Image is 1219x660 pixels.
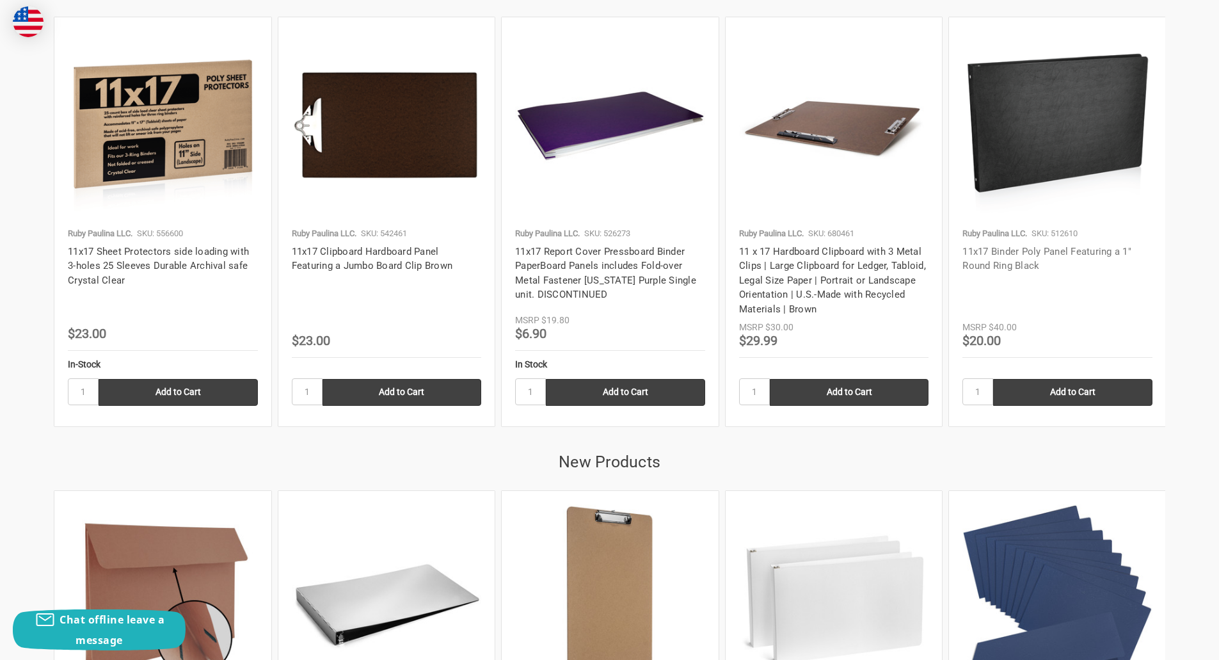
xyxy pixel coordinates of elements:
[739,333,777,348] span: $29.99
[323,379,482,406] input: Add to Cart
[137,227,183,240] p: SKU: 556600
[989,322,1017,332] span: $40.00
[13,6,44,37] img: duty and tax information for United States
[68,358,258,371] div: In-Stock
[515,246,696,301] a: 11x17 Report Cover Pressboard Binder PaperBoard Panels includes Fold-over Metal Fastener [US_STAT...
[962,333,1001,348] span: $20.00
[962,227,1027,240] p: Ruby Paulina LLC.
[13,609,186,650] button: Chat offline leave a message
[515,31,705,221] img: 11x17 Report Cover Pressboard Binder PaperBoard Panels includes Fold-over Metal Fastener Louisian...
[515,314,539,327] div: MSRP
[962,31,1152,221] img: 11x17 Binder Poly Panel Featuring a 1" Round Ring Black
[292,31,482,221] img: 11x17 Clipboard Hardboard Panel Featuring a Jumbo Board Clip Brown
[54,450,1165,474] h2: New Products
[292,227,356,240] p: Ruby Paulina LLC.
[68,326,106,341] span: $23.00
[99,379,258,406] input: Add to Cart
[68,31,258,221] img: 11x17 Sheet Protectors side loading with 3-holes 25 Sleeves Durable Archival safe Crystal Clear
[584,227,630,240] p: SKU: 526273
[68,227,132,240] p: Ruby Paulina LLC.
[739,31,929,221] img: 17x11 Clipboard Hardboard Panel Featuring 3 Clips Brown
[515,358,705,371] div: In Stock
[993,379,1152,406] input: Add to Cart
[515,326,546,341] span: $6.90
[515,227,580,240] p: Ruby Paulina LLC.
[1032,227,1078,240] p: SKU: 512610
[770,379,929,406] input: Add to Cart
[962,321,987,334] div: MSRP
[739,227,804,240] p: Ruby Paulina LLC.
[292,333,330,348] span: $23.00
[68,246,249,286] a: 11x17 Sheet Protectors side loading with 3-holes 25 Sleeves Durable Archival safe Crystal Clear
[739,246,926,315] a: 11 x 17 Hardboard Clipboard with 3 Metal Clips | Large Clipboard for Ledger, Tabloid, Legal Size ...
[292,246,453,272] a: 11x17 Clipboard Hardboard Panel Featuring a Jumbo Board Clip Brown
[962,246,1131,272] a: 11x17 Binder Poly Panel Featuring a 1" Round Ring Black
[808,227,854,240] p: SKU: 680461
[60,613,164,647] span: Chat offline leave a message
[739,321,763,334] div: MSRP
[541,315,570,325] span: $19.80
[361,227,407,240] p: SKU: 542461
[546,379,705,406] input: Add to Cart
[765,322,793,332] span: $30.00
